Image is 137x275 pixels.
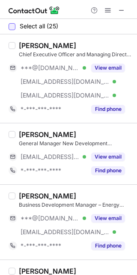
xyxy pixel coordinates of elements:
[91,241,125,250] button: Reveal Button
[20,23,58,30] span: Select all (25)
[91,166,125,175] button: Reveal Button
[19,192,76,200] div: [PERSON_NAME]
[9,5,60,15] img: ContactOut v5.3.10
[19,140,132,147] div: General Manager New Development ([GEOGRAPHIC_DATA] & [GEOGRAPHIC_DATA]) at [PERSON_NAME] Ltd
[19,51,132,58] div: Chief Executive Officer and Managing Director at Powering [GEOGRAPHIC_DATA]
[91,153,125,161] button: Reveal Button
[19,130,76,139] div: [PERSON_NAME]
[21,64,80,72] span: ***@[DOMAIN_NAME]
[91,105,125,113] button: Reveal Button
[91,214,125,223] button: Reveal Button
[21,153,80,161] span: [EMAIL_ADDRESS][PERSON_NAME][DOMAIN_NAME]
[91,64,125,72] button: Reveal Button
[21,214,80,222] span: ***@[DOMAIN_NAME]
[19,201,132,209] div: Business Development Manager – Energy Solutions at Origin Energy
[21,78,110,86] span: [EMAIL_ADDRESS][DOMAIN_NAME]
[19,41,76,50] div: [PERSON_NAME]
[21,228,110,236] span: [EMAIL_ADDRESS][DOMAIN_NAME]
[21,92,110,99] span: [EMAIL_ADDRESS][DOMAIN_NAME]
